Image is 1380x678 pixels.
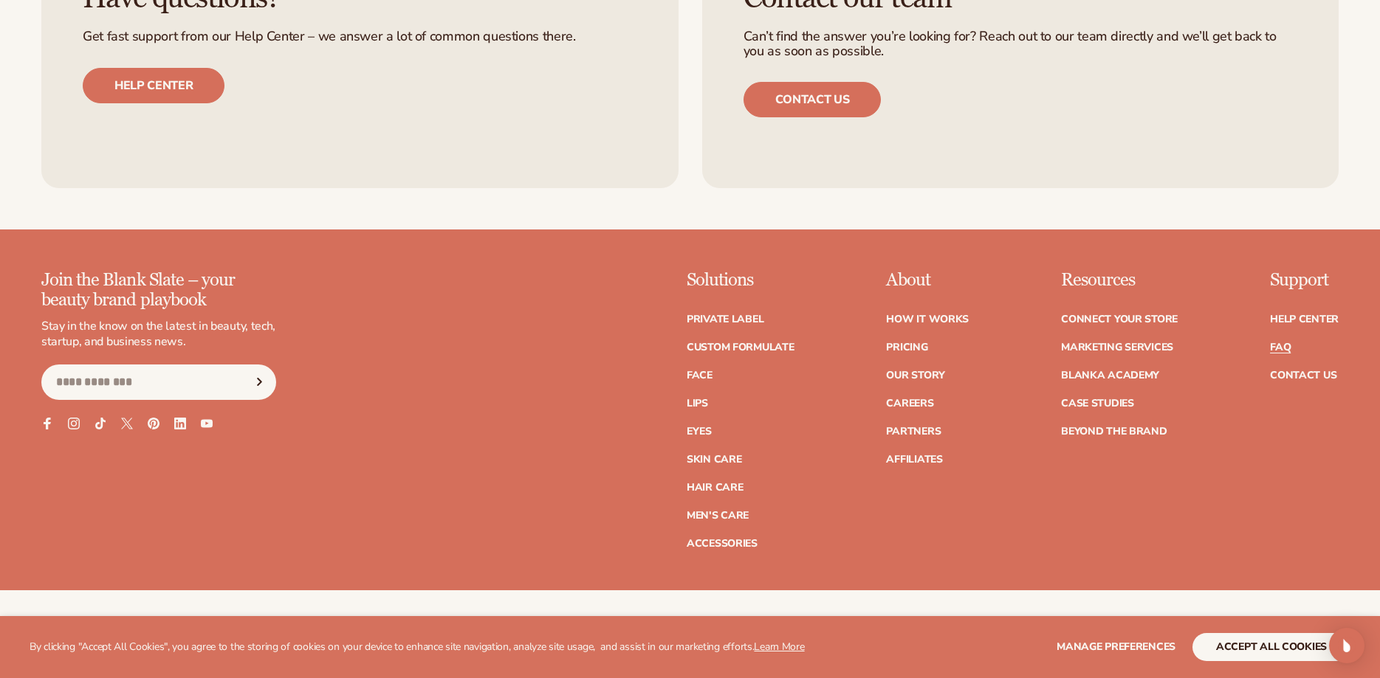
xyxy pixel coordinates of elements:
a: Affiliates [886,454,942,465]
p: Get fast support from our Help Center – we answer a lot of common questions there. [83,30,637,44]
span: Manage preferences [1057,640,1175,654]
a: Eyes [687,426,712,437]
a: Contact Us [1270,370,1336,381]
p: Solutions [687,271,794,290]
a: Skin Care [687,454,741,465]
a: Case Studies [1061,398,1134,409]
a: How It Works [886,314,969,325]
a: Our Story [886,370,944,381]
button: Manage preferences [1057,633,1175,661]
p: Stay in the know on the latest in beauty, tech, startup, and business news. [41,319,276,350]
p: By clicking "Accept All Cookies", you agree to the storing of cookies on your device to enhance s... [30,641,805,654]
a: Blanka Academy [1061,370,1159,381]
a: Custom formulate [687,342,794,353]
a: Marketing services [1061,342,1173,353]
a: Accessories [687,539,758,549]
p: Join the Blank Slate – your beauty brand playbook [41,271,276,310]
a: Pricing [886,342,927,353]
a: Private label [687,314,763,325]
a: Learn More [754,640,804,654]
a: Hair Care [687,482,743,493]
a: Help Center [1270,314,1339,325]
a: FAQ [1270,342,1291,353]
p: Resources [1061,271,1178,290]
a: Connect your store [1061,314,1178,325]
a: Help center [83,68,224,103]
a: Lips [687,398,708,409]
p: Can’t find the answer you’re looking for? Reach out to our team directly and we’ll get back to yo... [744,30,1298,59]
a: Face [687,370,713,381]
div: Open Intercom Messenger [1329,628,1364,663]
button: Subscribe [243,364,275,400]
a: Men's Care [687,511,749,521]
p: Support [1270,271,1339,290]
a: Contact us [744,82,882,117]
button: accept all cookies [1192,633,1350,661]
a: Careers [886,398,933,409]
p: About [886,271,969,290]
a: Partners [886,426,941,437]
a: Beyond the brand [1061,426,1167,437]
